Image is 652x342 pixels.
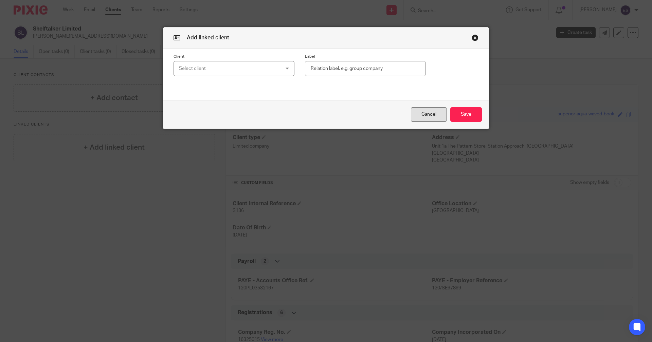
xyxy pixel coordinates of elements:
[187,35,229,40] span: Add linked client
[305,54,426,59] label: Label
[411,107,447,122] button: Cancel
[450,107,482,122] button: Save
[174,54,294,59] label: Client
[179,61,271,76] div: Select client
[305,61,426,76] input: Relation label, e.g. group company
